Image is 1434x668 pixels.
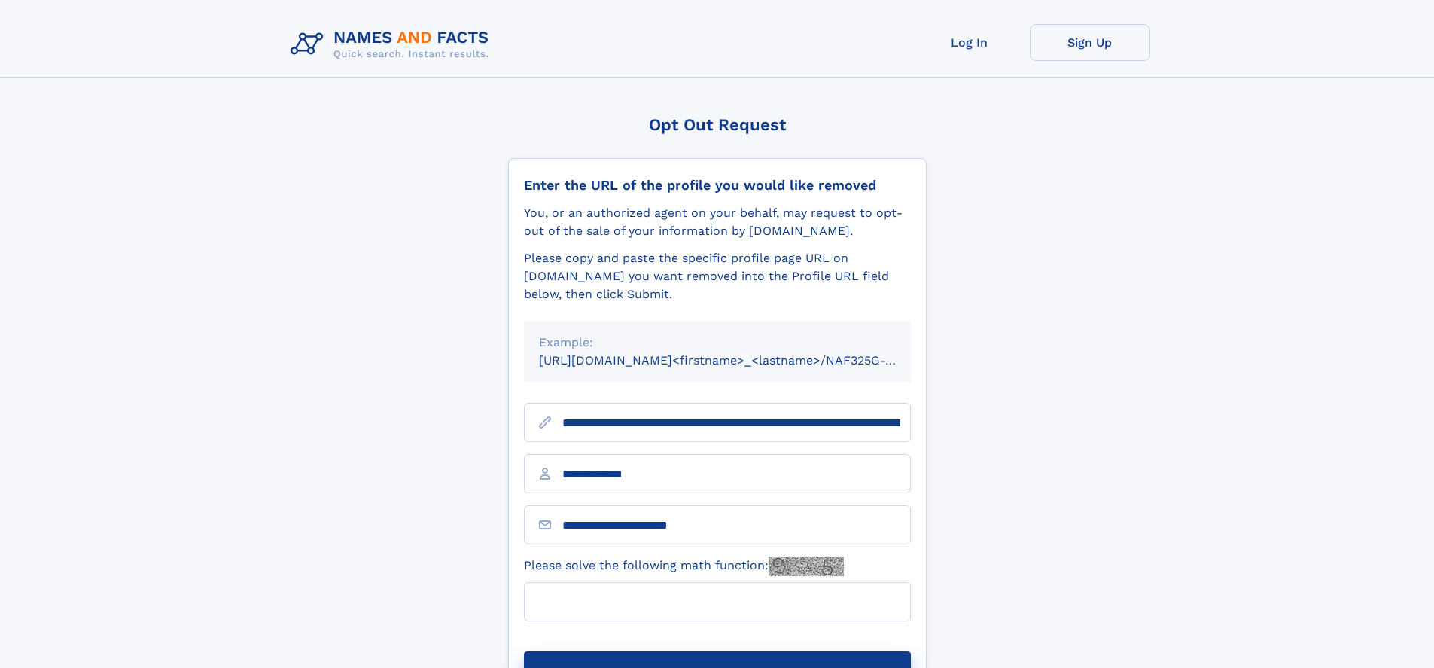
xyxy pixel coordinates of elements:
[909,24,1030,61] a: Log In
[524,204,911,240] div: You, or an authorized agent on your behalf, may request to opt-out of the sale of your informatio...
[524,557,844,576] label: Please solve the following math function:
[524,249,911,303] div: Please copy and paste the specific profile page URL on [DOMAIN_NAME] you want removed into the Pr...
[508,115,927,134] div: Opt Out Request
[524,177,911,194] div: Enter the URL of the profile you would like removed
[539,334,896,352] div: Example:
[1030,24,1150,61] a: Sign Up
[539,353,939,368] small: [URL][DOMAIN_NAME]<firstname>_<lastname>/NAF325G-xxxxxxxx
[285,24,501,65] img: Logo Names and Facts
